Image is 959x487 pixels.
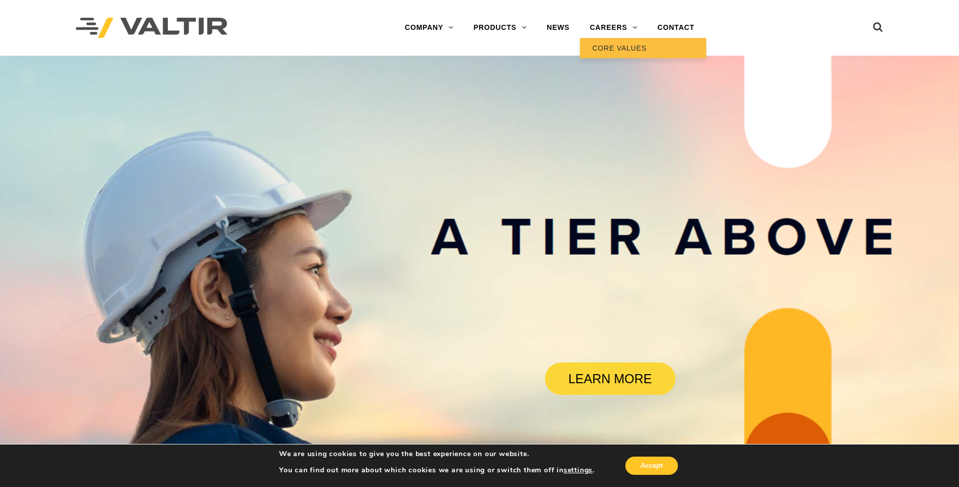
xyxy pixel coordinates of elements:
a: COMPANY [395,18,464,38]
a: PRODUCTS [464,18,537,38]
a: NEWS [537,18,580,38]
a: CONTACT [648,18,705,38]
p: You can find out more about which cookies we are using or switch them off in . [279,466,595,475]
a: LEARN MORE [545,362,675,395]
a: CAREERS [580,18,648,38]
p: We are using cookies to give you the best experience on our website. [279,450,595,459]
img: Valtir [76,18,227,38]
button: settings [564,466,592,475]
button: Accept [625,457,678,475]
a: CORE VALUES [580,38,706,58]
